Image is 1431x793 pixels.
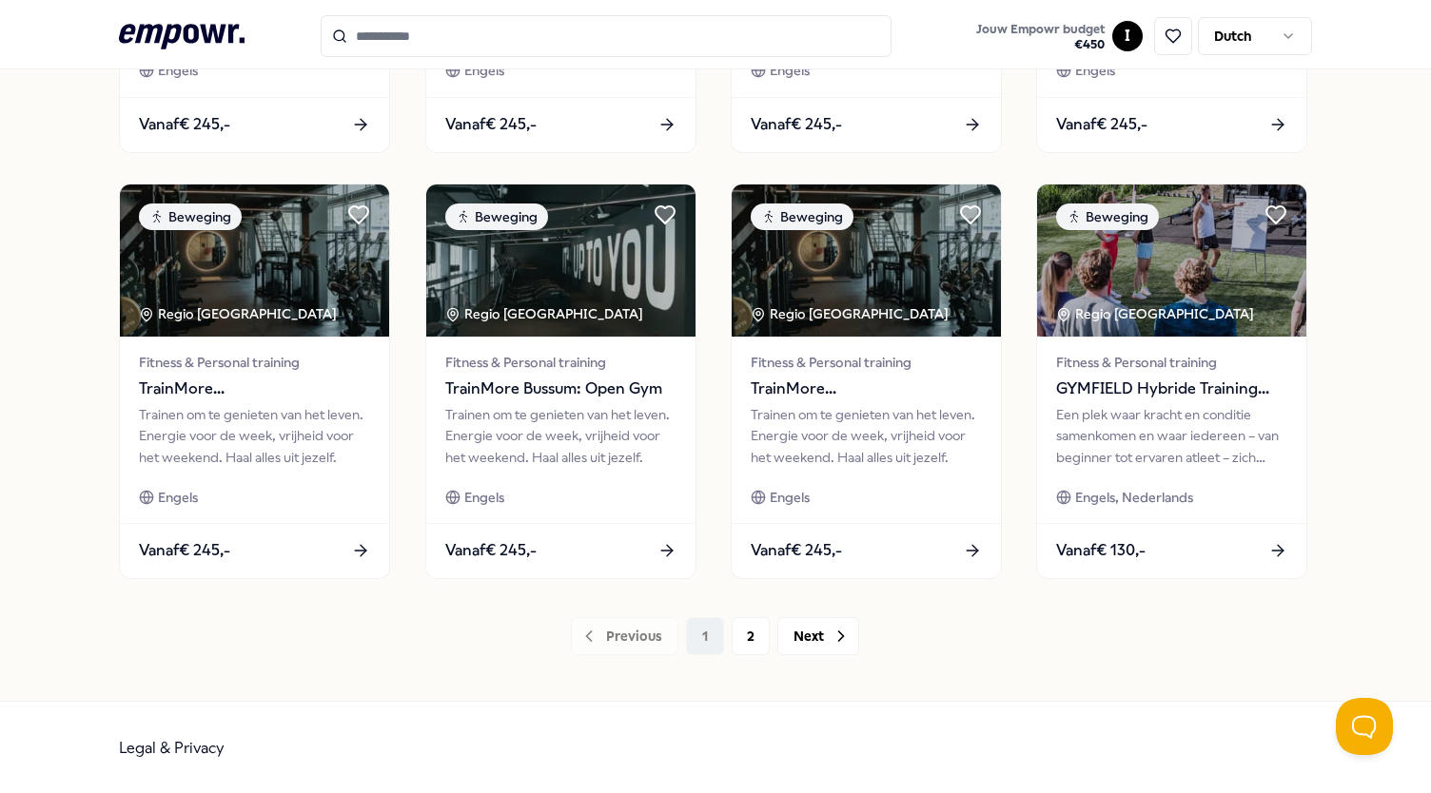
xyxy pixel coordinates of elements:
span: Vanaf € 245,- [139,538,230,563]
img: package image [426,184,696,337]
div: Beweging [139,203,242,230]
button: Next [777,617,859,655]
a: package imageBewegingRegio [GEOGRAPHIC_DATA] Fitness & Personal trainingTrainMore [GEOGRAPHIC_DAT... [119,184,390,579]
div: Regio [GEOGRAPHIC_DATA] [1056,303,1257,324]
a: Jouw Empowr budget€450 [969,16,1112,56]
span: GYMFIELD Hybride Training Club [1056,377,1287,401]
div: Trainen om te genieten van het leven. Energie voor de week, vrijheid voor het weekend. Haal alles... [751,404,982,468]
iframe: Help Scout Beacon - Open [1336,698,1393,755]
input: Search for products, categories or subcategories [321,15,892,57]
img: package image [732,184,1001,337]
span: TrainMore [GEOGRAPHIC_DATA]: Open Gym [751,377,982,401]
span: Engels [158,60,198,81]
span: Engels [1075,60,1115,81]
span: Vanaf € 130,- [1056,538,1146,563]
button: I [1112,21,1143,51]
span: TrainMore Bussum: Open Gym [445,377,676,401]
span: Fitness & Personal training [139,352,370,373]
button: Jouw Empowr budget€450 [972,18,1108,56]
span: Fitness & Personal training [1056,352,1287,373]
span: Fitness & Personal training [445,352,676,373]
span: Vanaf € 245,- [445,112,537,137]
span: TrainMore [GEOGRAPHIC_DATA]: Open Gym [139,377,370,401]
img: package image [1037,184,1306,337]
span: Engels [464,60,504,81]
span: Engels [770,60,810,81]
div: Een plek waar kracht en conditie samenkomen en waar iedereen – van beginner tot ervaren atleet – ... [1056,404,1287,468]
span: Vanaf € 245,- [1056,112,1147,137]
a: Legal & Privacy [119,739,225,757]
span: Vanaf € 245,- [445,538,537,563]
button: 2 [732,617,770,655]
span: Engels, Nederlands [1075,487,1193,508]
span: Engels [770,487,810,508]
span: € 450 [976,37,1105,52]
img: package image [120,184,389,337]
div: Trainen om te genieten van het leven. Energie voor de week, vrijheid voor het weekend. Haal alles... [139,404,370,468]
div: Beweging [1056,203,1159,230]
span: Engels [158,487,198,508]
span: Fitness & Personal training [751,352,982,373]
a: package imageBewegingRegio [GEOGRAPHIC_DATA] Fitness & Personal trainingTrainMore Bussum: Open Gy... [425,184,696,579]
div: Regio [GEOGRAPHIC_DATA] [445,303,646,324]
span: Jouw Empowr budget [976,22,1105,37]
div: Beweging [445,203,548,230]
a: package imageBewegingRegio [GEOGRAPHIC_DATA] Fitness & Personal trainingGYMFIELD Hybride Training... [1036,184,1307,579]
span: Engels [464,487,504,508]
span: Vanaf € 245,- [751,112,842,137]
a: package imageBewegingRegio [GEOGRAPHIC_DATA] Fitness & Personal trainingTrainMore [GEOGRAPHIC_DAT... [731,184,1002,579]
div: Trainen om te genieten van het leven. Energie voor de week, vrijheid voor het weekend. Haal alles... [445,404,676,468]
span: Vanaf € 245,- [751,538,842,563]
div: Beweging [751,203,853,230]
div: Regio [GEOGRAPHIC_DATA] [139,303,340,324]
span: Vanaf € 245,- [139,112,230,137]
div: Regio [GEOGRAPHIC_DATA] [751,303,951,324]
